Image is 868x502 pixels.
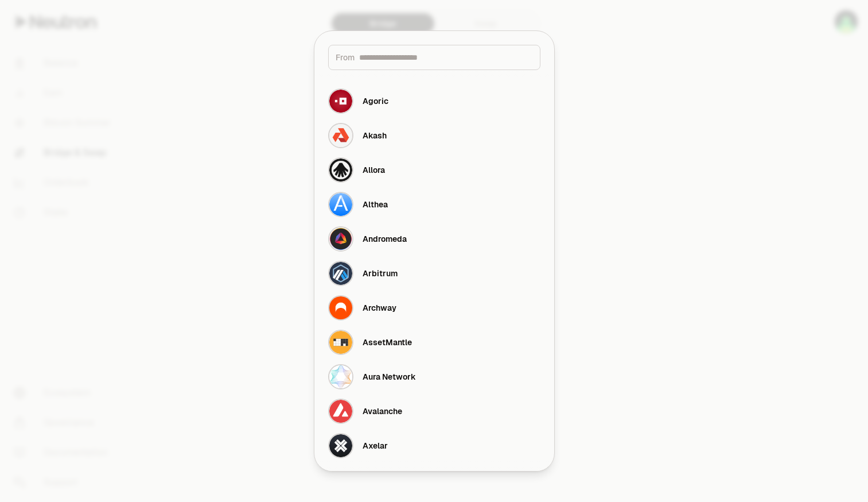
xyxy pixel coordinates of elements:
[329,469,352,492] img: Babylon Genesis Logo
[321,222,547,256] button: Andromeda LogoAndromeda
[363,233,407,245] div: Andromeda
[329,193,352,216] img: Althea Logo
[329,365,352,388] img: Aura Network Logo
[329,90,352,113] img: Agoric Logo
[363,302,396,314] div: Archway
[363,164,385,176] div: Allora
[321,428,547,463] button: Axelar LogoAxelar
[363,371,416,383] div: Aura Network
[321,187,547,222] button: Althea LogoAlthea
[336,52,355,63] span: From
[321,291,547,325] button: Archway LogoArchway
[321,84,547,118] button: Agoric LogoAgoric
[363,337,412,348] div: AssetMantle
[363,95,388,107] div: Agoric
[363,406,402,417] div: Avalanche
[329,296,352,319] img: Archway Logo
[363,130,387,141] div: Akash
[321,463,547,497] button: Babylon Genesis Logo
[329,159,352,182] img: Allora Logo
[321,360,547,394] button: Aura Network LogoAura Network
[321,118,547,153] button: Akash LogoAkash
[321,256,547,291] button: Arbitrum LogoArbitrum
[321,153,547,187] button: Allora LogoAllora
[363,199,388,210] div: Althea
[329,400,352,423] img: Avalanche Logo
[329,434,352,457] img: Axelar Logo
[329,227,352,250] img: Andromeda Logo
[329,124,352,147] img: Akash Logo
[321,325,547,360] button: AssetMantle LogoAssetMantle
[329,262,352,285] img: Arbitrum Logo
[321,394,547,428] button: Avalanche LogoAvalanche
[363,440,388,451] div: Axelar
[329,331,352,354] img: AssetMantle Logo
[363,268,398,279] div: Arbitrum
